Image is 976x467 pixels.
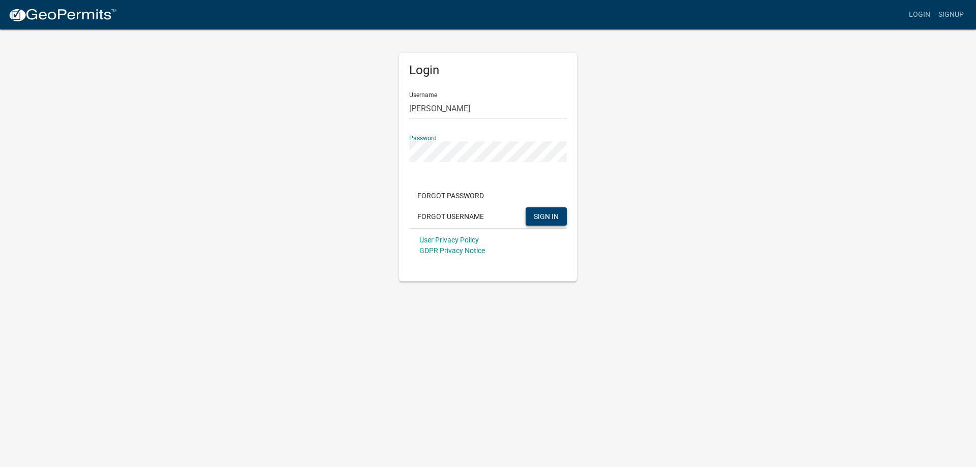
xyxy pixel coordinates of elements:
[419,236,479,244] a: User Privacy Policy
[534,212,559,220] span: SIGN IN
[409,207,492,226] button: Forgot Username
[934,5,968,24] a: Signup
[419,246,485,255] a: GDPR Privacy Notice
[409,186,492,205] button: Forgot Password
[409,63,567,78] h5: Login
[526,207,567,226] button: SIGN IN
[905,5,934,24] a: Login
